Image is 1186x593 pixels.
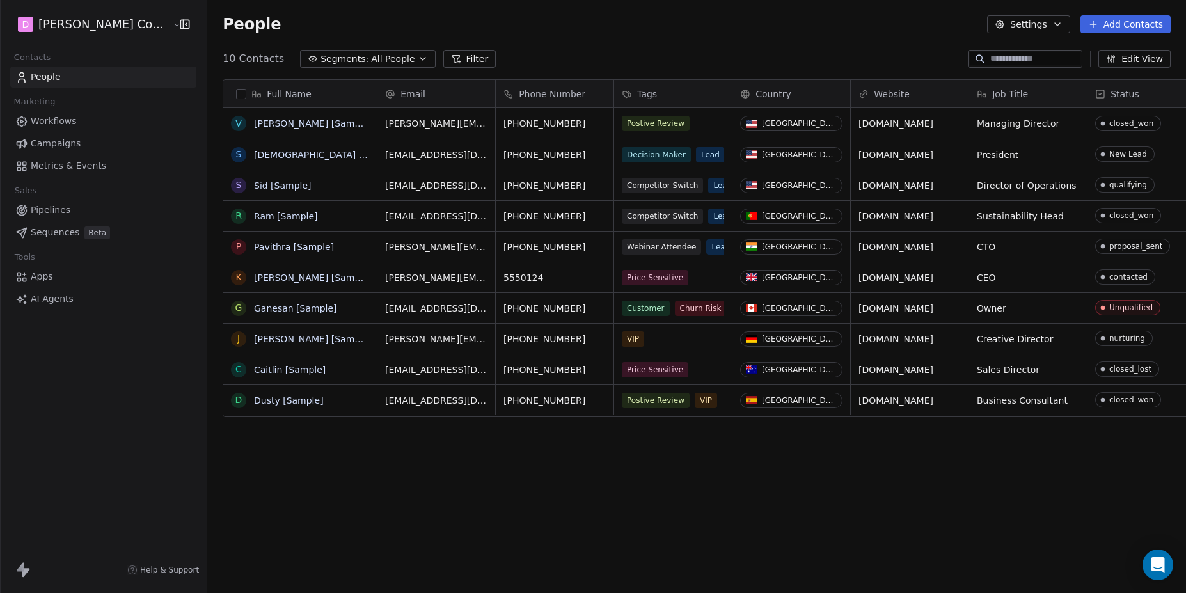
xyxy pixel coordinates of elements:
[1098,50,1171,68] button: Edit View
[31,270,53,283] span: Apps
[237,332,240,345] div: J
[977,302,1079,315] span: Owner
[1109,150,1147,159] div: New Lead
[254,303,337,313] a: Ganesan [Sample]
[622,178,703,193] span: Competitor Switch
[385,117,487,130] span: [PERSON_NAME][EMAIL_ADDRESS][DOMAIN_NAME]
[235,301,242,315] div: G
[254,334,372,344] a: [PERSON_NAME] [Sample]
[10,266,196,287] a: Apps
[858,395,933,406] a: [DOMAIN_NAME]
[1109,365,1151,374] div: closed_lost
[622,301,670,316] span: Customer
[1109,334,1145,343] div: nurturing
[38,16,170,33] span: [PERSON_NAME] Companies
[254,273,372,283] a: [PERSON_NAME] [Sample]
[622,393,690,408] span: Postive Review
[10,155,196,177] a: Metrics & Events
[385,210,487,223] span: [EMAIL_ADDRESS][DOMAIN_NAME]
[977,394,1079,407] span: Business Consultant
[254,180,312,191] a: Sid [Sample]
[496,80,613,107] div: Phone Number
[385,241,487,253] span: [PERSON_NAME][EMAIL_ADDRESS][DOMAIN_NAME]
[31,115,77,128] span: Workflows
[503,363,606,376] span: [PHONE_NUMBER]
[858,211,933,221] a: [DOMAIN_NAME]
[1109,180,1147,189] div: qualifying
[762,335,837,344] div: [GEOGRAPHIC_DATA]
[223,51,284,67] span: 10 Contacts
[1143,550,1173,580] div: Open Intercom Messenger
[9,248,40,267] span: Tools
[31,137,81,150] span: Campaigns
[84,226,110,239] span: Beta
[977,148,1079,161] span: President
[10,289,196,310] a: AI Agents
[31,226,79,239] span: Sequences
[10,222,196,243] a: SequencesBeta
[371,52,415,66] span: All People
[31,203,70,217] span: Pipelines
[236,271,242,284] div: K
[858,334,933,344] a: [DOMAIN_NAME]
[622,362,688,377] span: Price Sensitive
[10,67,196,88] a: People
[8,48,56,67] span: Contacts
[709,178,738,193] span: Lead
[874,88,910,100] span: Website
[254,211,318,221] a: Ram [Sample]
[762,150,837,159] div: [GEOGRAPHIC_DATA]
[762,365,837,374] div: [GEOGRAPHIC_DATA]
[519,88,585,100] span: Phone Number
[10,111,196,132] a: Workflows
[235,209,242,223] div: R
[385,148,487,161] span: [EMAIL_ADDRESS][DOMAIN_NAME]
[977,179,1079,192] span: Director of Operations
[977,210,1079,223] span: Sustainability Head
[992,88,1028,100] span: Job Title
[31,70,61,84] span: People
[10,133,196,154] a: Campaigns
[503,241,606,253] span: [PHONE_NUMBER]
[858,242,933,252] a: [DOMAIN_NAME]
[977,333,1079,345] span: Creative Director
[1109,273,1148,281] div: contacted
[9,181,42,200] span: Sales
[762,304,837,313] div: [GEOGRAPHIC_DATA]
[851,80,969,107] div: Website
[762,119,837,128] div: [GEOGRAPHIC_DATA]
[987,15,1070,33] button: Settings
[858,180,933,191] a: [DOMAIN_NAME]
[236,148,242,161] div: S
[1109,119,1153,128] div: closed_won
[696,147,725,162] span: Lead
[709,209,738,224] span: Lead
[503,302,606,315] span: [PHONE_NUMBER]
[762,242,837,251] div: [GEOGRAPHIC_DATA]
[254,395,324,406] a: Dusty [Sample]
[622,209,703,224] span: Competitor Switch
[622,239,701,255] span: Webinar Attendee
[858,273,933,283] a: [DOMAIN_NAME]
[637,88,657,100] span: Tags
[443,50,496,68] button: Filter
[385,179,487,192] span: [EMAIL_ADDRESS][DOMAIN_NAME]
[223,108,377,571] div: grid
[1111,88,1139,100] span: Status
[235,393,242,407] div: D
[503,271,606,284] span: 5550124
[236,240,241,253] div: P
[858,118,933,129] a: [DOMAIN_NAME]
[385,333,487,345] span: [PERSON_NAME][EMAIL_ADDRESS][DOMAIN_NAME]
[858,365,933,375] a: [DOMAIN_NAME]
[254,118,372,129] a: [PERSON_NAME] [Sample]
[31,159,106,173] span: Metrics & Events
[127,565,199,575] a: Help & Support
[503,210,606,223] span: [PHONE_NUMBER]
[1109,242,1162,251] div: proposal_sent
[1109,395,1153,404] div: closed_won
[8,92,61,111] span: Marketing
[858,303,933,313] a: [DOMAIN_NAME]
[1109,303,1153,312] div: Unqualified
[977,363,1079,376] span: Sales Director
